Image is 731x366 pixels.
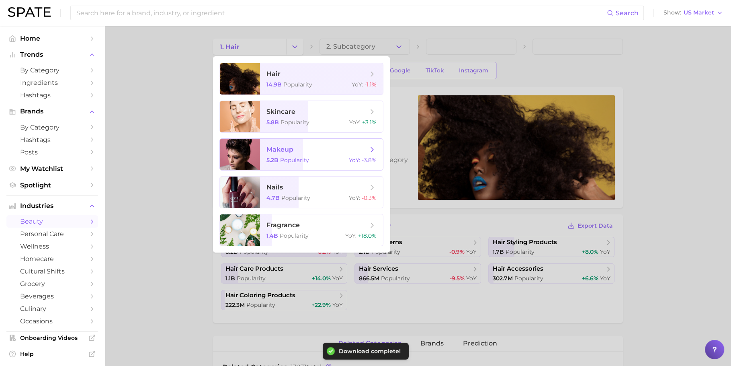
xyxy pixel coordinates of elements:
a: cultural shifts [6,265,98,278]
a: wellness [6,240,98,253]
span: skincare [266,108,295,115]
span: Trends [20,51,84,58]
span: US Market [684,10,714,15]
span: occasions [20,317,84,325]
span: beauty [20,218,84,225]
a: Help [6,348,98,360]
span: Spotlight [20,181,84,189]
span: hair [266,70,281,78]
span: Popularity [280,232,309,239]
span: Popularity [281,119,309,126]
span: cultural shifts [20,267,84,275]
img: SPATE [8,7,51,17]
a: culinary [6,302,98,315]
span: 5.8b [266,119,279,126]
span: Search [616,9,639,17]
span: +3.1% [362,119,377,126]
button: ShowUS Market [661,8,725,18]
span: Onboarding Videos [20,334,84,341]
span: My Watchlist [20,165,84,173]
a: personal care [6,228,98,240]
span: 5.2b [266,156,278,164]
span: 4.7b [266,194,280,202]
span: makeup [266,146,293,153]
span: 1.4b [266,232,278,239]
button: Brands [6,105,98,117]
a: Hashtags [6,134,98,146]
ul: Change Category [213,56,390,253]
span: Industries [20,202,84,210]
span: Popularity [280,156,309,164]
a: occasions [6,315,98,327]
span: nails [266,183,283,191]
span: personal care [20,230,84,238]
input: Search here for a brand, industry, or ingredient [76,6,607,20]
span: -1.1% [364,81,377,88]
span: -3.8% [362,156,377,164]
span: YoY : [345,232,356,239]
div: Download complete! [339,347,401,355]
span: YoY : [352,81,363,88]
span: YoY : [349,119,360,126]
a: Ingredients [6,76,98,89]
span: homecare [20,255,84,263]
span: grocery [20,280,84,288]
span: YoY : [349,156,360,164]
span: beverages [20,292,84,300]
span: Hashtags [20,136,84,144]
span: Help [20,350,84,358]
span: Ingredients [20,79,84,86]
span: Show [663,10,681,15]
span: YoY : [349,194,360,202]
span: +18.0% [358,232,377,239]
span: -0.3% [362,194,377,202]
a: Onboarding Videos [6,332,98,344]
span: Popularity [281,194,310,202]
span: wellness [20,243,84,250]
a: My Watchlist [6,162,98,175]
span: Posts [20,148,84,156]
a: by Category [6,121,98,134]
span: Hashtags [20,91,84,99]
button: Industries [6,200,98,212]
a: beauty [6,215,98,228]
a: Hashtags [6,89,98,101]
button: Trends [6,49,98,61]
a: Posts [6,146,98,158]
a: beverages [6,290,98,302]
span: by Category [20,66,84,74]
span: Popularity [283,81,312,88]
a: homecare [6,253,98,265]
span: 14.9b [266,81,282,88]
span: Brands [20,108,84,115]
span: culinary [20,305,84,313]
a: grocery [6,278,98,290]
span: by Category [20,123,84,131]
a: Spotlight [6,179,98,191]
span: fragrance [266,221,300,229]
a: Home [6,32,98,45]
span: Home [20,35,84,42]
a: by Category [6,64,98,76]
